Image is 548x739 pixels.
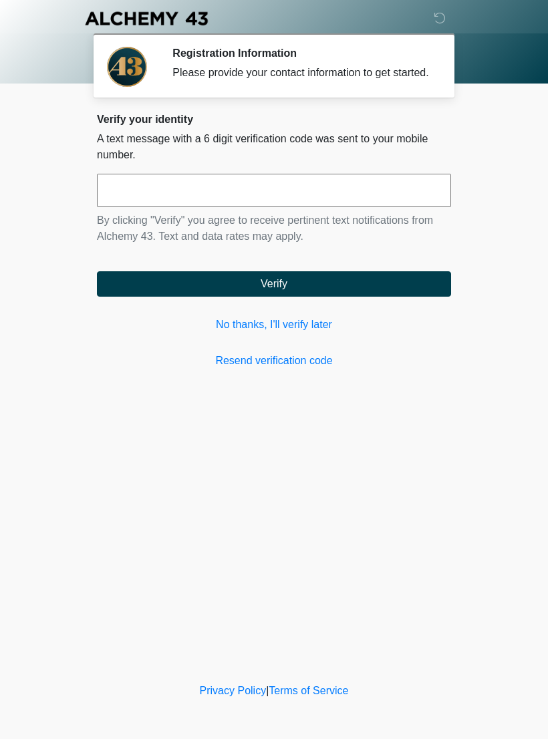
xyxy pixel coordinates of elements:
[97,212,451,245] p: By clicking "Verify" you agree to receive pertinent text notifications from Alchemy 43. Text and ...
[269,685,348,696] a: Terms of Service
[107,47,147,87] img: Agent Avatar
[84,10,209,27] img: Alchemy 43 Logo
[172,47,431,59] h2: Registration Information
[97,131,451,163] p: A text message with a 6 digit verification code was sent to your mobile number.
[97,113,451,126] h2: Verify your identity
[200,685,267,696] a: Privacy Policy
[97,317,451,333] a: No thanks, I'll verify later
[97,271,451,297] button: Verify
[266,685,269,696] a: |
[97,353,451,369] a: Resend verification code
[172,65,431,81] div: Please provide your contact information to get started.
